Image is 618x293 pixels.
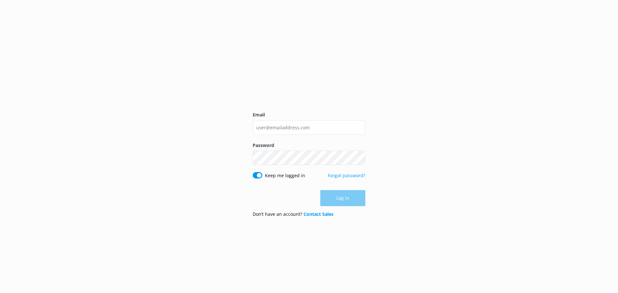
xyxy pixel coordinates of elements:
a: Contact Sales [304,211,333,217]
label: Keep me logged in [265,172,305,179]
p: Don’t have an account? [253,211,333,218]
label: Password [253,142,365,149]
input: user@emailaddress.com [253,120,365,135]
a: Forgot password? [328,172,365,179]
button: Show password [352,151,365,164]
label: Email [253,111,365,118]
